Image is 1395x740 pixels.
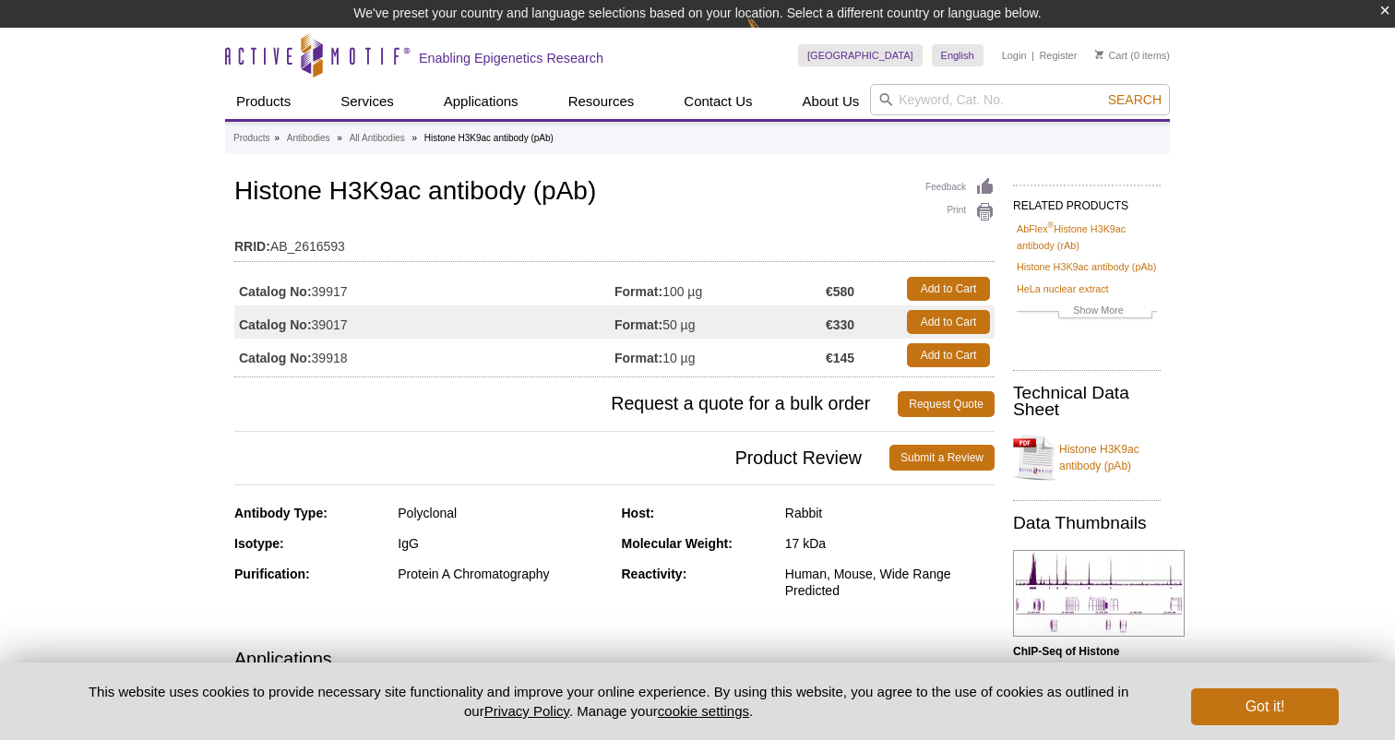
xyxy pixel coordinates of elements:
a: AbFlex®Histone H3K9ac antibody (rAb) [1017,221,1157,254]
span: Product Review [234,445,889,471]
p: (Click image to enlarge and see details.) [1013,643,1161,710]
strong: Antibody Type: [234,506,328,520]
strong: €580 [826,283,854,300]
a: All Antibodies [350,130,405,147]
a: Login [1002,49,1027,62]
div: Rabbit [785,505,995,521]
a: Products [225,84,302,119]
strong: Catalog No: [239,350,312,366]
strong: Format: [614,283,662,300]
span: Search [1108,92,1162,107]
td: 39917 [234,272,614,305]
td: 10 µg [614,339,826,372]
b: ChIP-Seq of Histone H3K9ac pAb. [1013,645,1119,674]
a: Privacy Policy [484,703,569,719]
li: » [411,133,417,143]
a: Resources [557,84,646,119]
td: 39017 [234,305,614,339]
li: » [274,133,280,143]
img: Histone H3K9ac antibody (pAb) tested by ChIP-Seq. [1013,550,1185,637]
a: Request Quote [898,391,995,417]
h2: Technical Data Sheet [1013,385,1161,418]
strong: Catalog No: [239,316,312,333]
div: Polyclonal [398,505,607,521]
a: Add to Cart [907,310,990,334]
a: HeLa nuclear extract [1017,280,1109,297]
a: [GEOGRAPHIC_DATA] [798,44,923,66]
sup: ® [1048,221,1055,230]
li: (0 items) [1095,44,1170,66]
a: Services [329,84,405,119]
td: 100 µg [614,272,826,305]
a: Show More [1017,302,1157,323]
a: Register [1039,49,1077,62]
a: Submit a Review [889,445,995,471]
button: Got it! [1191,688,1339,725]
strong: Catalog No: [239,283,312,300]
td: 39918 [234,339,614,372]
img: Change Here [746,14,795,57]
a: Add to Cart [907,343,990,367]
a: Histone H3K9ac antibody (pAb) [1017,258,1156,275]
h2: RELATED PRODUCTS [1013,185,1161,218]
a: Print [925,202,995,222]
a: Products [233,130,269,147]
strong: Molecular Weight: [622,536,733,551]
li: Histone H3K9ac antibody (pAb) [424,133,554,143]
input: Keyword, Cat. No. [870,84,1170,115]
h2: Data Thumbnails [1013,515,1161,531]
td: 50 µg [614,305,826,339]
div: Human, Mouse, Wide Range Predicted [785,566,995,599]
strong: Format: [614,350,662,366]
a: Applications [433,84,530,119]
a: English [932,44,984,66]
h2: Enabling Epigenetics Research [419,50,603,66]
strong: Purification: [234,567,310,581]
a: Add to Cart [907,277,990,301]
a: Contact Us [673,84,763,119]
a: Feedback [925,177,995,197]
a: About Us [792,84,871,119]
button: Search [1103,91,1167,108]
div: Protein A Chromatography [398,566,607,582]
strong: Format: [614,316,662,333]
a: Histone H3K9ac antibody (pAb) [1013,430,1161,485]
div: 17 kDa [785,535,995,552]
strong: €330 [826,316,854,333]
span: Request a quote for a bulk order [234,391,898,417]
h1: Histone H3K9ac antibody (pAb) [234,177,995,209]
img: Your Cart [1095,50,1103,59]
li: » [337,133,342,143]
strong: Host: [622,506,655,520]
li: | [1031,44,1034,66]
td: AB_2616593 [234,227,995,257]
div: IgG [398,535,607,552]
strong: Isotype: [234,536,284,551]
a: Antibodies [287,130,330,147]
h3: Applications [234,645,995,673]
p: This website uses cookies to provide necessary site functionality and improve your online experie... [56,682,1161,721]
strong: Reactivity: [622,567,687,581]
button: cookie settings [658,703,749,719]
a: Cart [1095,49,1127,62]
strong: RRID: [234,238,270,255]
strong: €145 [826,350,854,366]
